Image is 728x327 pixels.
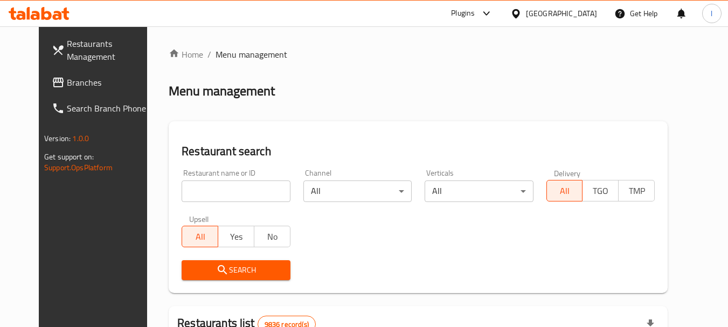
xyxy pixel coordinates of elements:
[67,102,152,115] span: Search Branch Phone
[254,226,290,247] button: No
[44,150,94,164] span: Get support on:
[169,48,203,61] a: Home
[182,226,218,247] button: All
[259,229,286,245] span: No
[43,95,161,121] a: Search Branch Phone
[451,7,475,20] div: Plugins
[223,229,250,245] span: Yes
[526,8,597,19] div: [GEOGRAPHIC_DATA]
[189,215,209,222] label: Upsell
[582,180,619,201] button: TGO
[169,82,275,100] h2: Menu management
[44,161,113,175] a: Support.OpsPlatform
[425,180,533,202] div: All
[551,183,579,199] span: All
[67,76,152,89] span: Branches
[43,69,161,95] a: Branches
[169,48,668,61] nav: breadcrumb
[216,48,287,61] span: Menu management
[623,183,650,199] span: TMP
[207,48,211,61] li: /
[303,180,412,202] div: All
[182,180,290,202] input: Search for restaurant name or ID..
[43,31,161,69] a: Restaurants Management
[44,131,71,145] span: Version:
[72,131,89,145] span: 1.0.0
[546,180,583,201] button: All
[182,143,655,159] h2: Restaurant search
[67,37,152,63] span: Restaurants Management
[587,183,614,199] span: TGO
[618,180,655,201] button: TMP
[218,226,254,247] button: Yes
[554,169,581,177] label: Delivery
[186,229,214,245] span: All
[711,8,712,19] span: l
[190,263,281,277] span: Search
[182,260,290,280] button: Search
